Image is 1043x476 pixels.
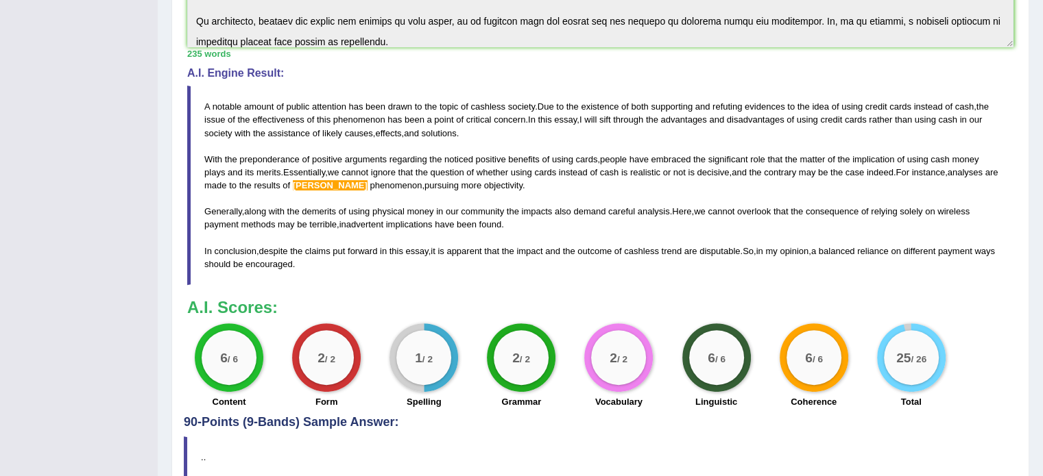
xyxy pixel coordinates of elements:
span: using [907,154,928,164]
span: the [424,101,437,112]
span: have [435,219,454,229]
span: this [317,114,331,125]
span: despite [259,246,288,256]
div: 235 words [187,47,1014,60]
span: my [765,246,777,256]
span: cannot [341,167,368,177]
blockquote: . , . , , , . , . , , . , , . , . , , . , , . , , . [187,86,1014,284]
span: case [846,167,864,177]
span: regarding [389,154,427,164]
span: money [407,206,433,216]
span: reliance [857,246,889,256]
span: cash [955,101,974,112]
big: 6 [805,350,813,365]
span: the [416,167,428,177]
span: positive [475,154,505,164]
span: our [969,114,982,125]
span: in [436,206,443,216]
span: cashless [470,101,505,112]
span: embraced [651,154,691,164]
big: 2 [512,350,520,365]
span: than [895,114,912,125]
span: a [427,114,431,125]
span: be [818,167,828,177]
span: idea [812,101,829,112]
span: ignore [371,167,396,177]
span: on [925,206,935,216]
span: plays [204,167,225,177]
span: With [204,154,222,164]
span: essay [554,114,577,125]
span: society [508,101,536,112]
span: should [204,259,230,269]
span: the [429,154,442,164]
span: of [590,167,597,177]
span: phenomenon [333,114,385,125]
span: analysis [638,206,670,216]
span: its [245,167,254,177]
small: / 2 [520,354,530,364]
span: drawn [388,101,412,112]
span: the [646,114,658,125]
span: positive [312,154,342,164]
big: 25 [896,350,911,365]
span: cash [938,114,957,125]
span: In [528,114,536,125]
span: not [673,167,686,177]
span: cards [889,101,911,112]
span: question [430,167,464,177]
small: / 26 [911,354,926,364]
span: found [479,219,502,229]
span: results [254,180,280,190]
span: I [579,114,582,125]
label: Linguistic [695,395,737,408]
span: implication [852,154,894,164]
span: assistance [268,128,310,138]
span: relying [871,206,897,216]
span: the [837,154,850,164]
span: been [365,101,385,112]
span: refuting [712,101,742,112]
span: impacts [521,206,552,216]
span: arguments [345,154,387,164]
span: rather [869,114,892,125]
span: the [976,101,989,112]
small: / 2 [617,354,627,364]
span: and [545,246,560,256]
big: 2 [317,350,325,365]
span: consequence [806,206,859,216]
span: decisive [697,167,729,177]
span: careful [608,206,635,216]
span: and [228,167,243,177]
span: of [466,167,474,177]
span: using [348,206,370,216]
span: are [985,167,998,177]
span: conclusion [214,246,256,256]
span: wireless [937,206,970,216]
span: in [756,246,763,256]
span: payment [938,246,972,256]
span: of [828,154,835,164]
span: So [743,246,754,256]
span: along [244,206,266,216]
span: been [457,219,477,229]
h4: A.I. Engine Result: [187,67,1014,79]
span: cannot [708,206,734,216]
span: critical [466,114,492,125]
span: encouraged [245,259,293,269]
span: of [614,246,622,256]
span: the [502,246,514,256]
span: of [456,114,464,125]
span: the [239,180,252,190]
span: of [307,114,314,125]
span: our [446,206,459,216]
span: has [387,114,402,125]
label: Total [901,395,922,408]
span: methods [241,219,276,229]
span: made [204,180,227,190]
span: that [767,154,782,164]
span: whether [477,167,508,177]
big: 2 [610,350,618,365]
span: forward [348,246,377,256]
span: using [797,114,818,125]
